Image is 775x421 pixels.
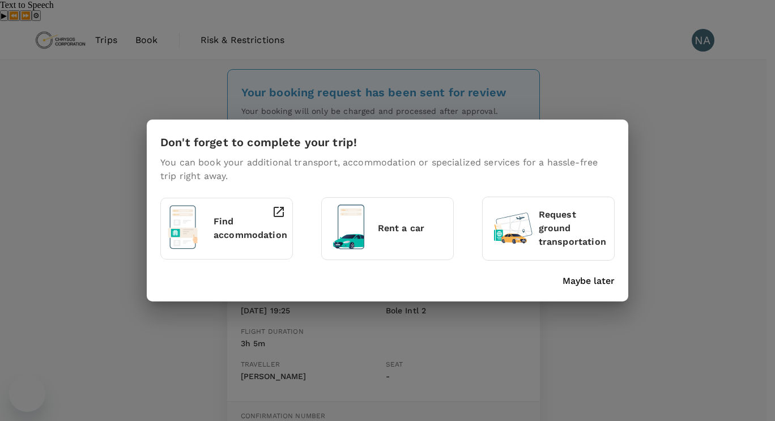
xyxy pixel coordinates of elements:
h6: Don't forget to complete your trip! [160,133,357,151]
p: Rent a car [378,222,446,235]
p: You can book your additional transport, accommodation or specialized services for a hassle-free t... [160,156,615,183]
p: Find accommodation [214,215,287,242]
p: Request ground transportation [539,208,607,249]
button: Maybe later [563,274,615,288]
